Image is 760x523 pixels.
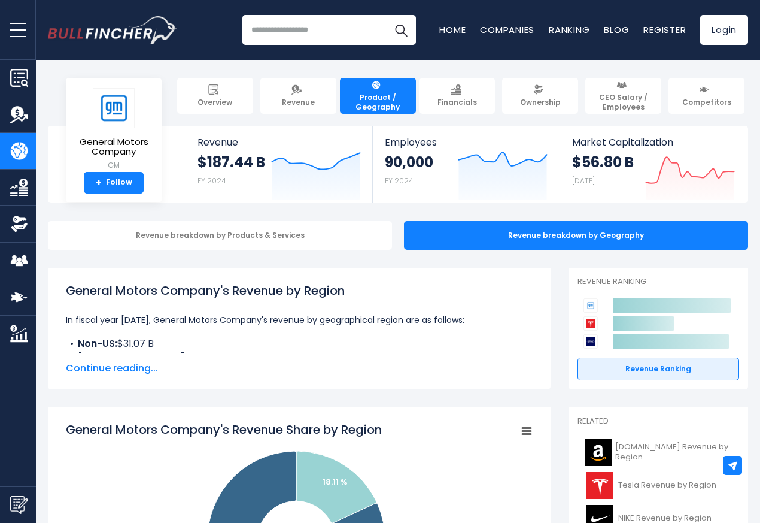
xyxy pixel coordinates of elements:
[66,421,382,438] tspan: General Motors Company's Revenue Share by Region
[78,351,187,365] b: [GEOGRAPHIC_DATA]:
[66,361,533,376] span: Continue reading...
[386,15,416,45] button: Search
[643,23,686,36] a: Register
[502,78,578,114] a: Ownership
[323,476,348,488] text: 18.11 %
[585,439,612,466] img: AMZN logo
[78,337,117,350] b: Non-US:
[604,23,629,36] a: Blog
[186,126,373,203] a: Revenue $187.44 B FY 2024
[439,23,466,36] a: Home
[577,358,739,380] a: Revenue Ranking
[577,469,739,502] a: Tesla Revenue by Region
[345,93,411,111] span: Product / Geography
[373,126,559,203] a: Employees 90,000 FY 2024
[668,78,744,114] a: Competitors
[572,176,595,186] small: [DATE]
[84,172,144,194] a: +Follow
[591,93,656,111] span: CEO Salary / Employees
[66,313,533,327] p: In fiscal year [DATE], General Motors Company's revenue by geographical region are as follows:
[66,337,533,351] li: $31.07 B
[572,137,735,148] span: Market Capitalization
[615,442,732,462] span: [DOMAIN_NAME] Revenue by Region
[583,334,598,349] img: Ford Motor Company competitors logo
[48,16,177,44] img: Bullfincher logo
[75,87,153,172] a: General Motors Company GM
[437,98,477,107] span: Financials
[700,15,748,45] a: Login
[385,176,414,186] small: FY 2024
[404,221,748,250] div: Revenue breakdown by Geography
[197,98,232,107] span: Overview
[260,78,336,114] a: Revenue
[583,298,598,313] img: General Motors Company competitors logo
[197,176,226,186] small: FY 2024
[96,177,102,188] strong: +
[480,23,534,36] a: Companies
[585,78,661,114] a: CEO Salary / Employees
[585,472,615,499] img: TSLA logo
[682,98,731,107] span: Competitors
[48,221,392,250] div: Revenue breakdown by Products & Services
[577,436,739,469] a: [DOMAIN_NAME] Revenue by Region
[577,416,739,427] p: Related
[385,153,433,171] strong: 90,000
[520,98,561,107] span: Ownership
[282,98,315,107] span: Revenue
[419,78,495,114] a: Financials
[572,153,634,171] strong: $56.80 B
[560,126,747,203] a: Market Capitalization $56.80 B [DATE]
[10,215,28,233] img: Ownership
[618,480,716,491] span: Tesla Revenue by Region
[48,16,177,44] a: Go to homepage
[177,78,253,114] a: Overview
[197,153,265,171] strong: $187.44 B
[385,137,547,148] span: Employees
[75,137,152,157] span: General Motors Company
[66,351,533,365] li: $140.54 B
[75,160,152,171] small: GM
[549,23,589,36] a: Ranking
[197,137,361,148] span: Revenue
[583,316,598,331] img: Tesla competitors logo
[340,78,416,114] a: Product / Geography
[66,282,533,300] h1: General Motors Company's Revenue by Region
[577,277,739,287] p: Revenue Ranking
